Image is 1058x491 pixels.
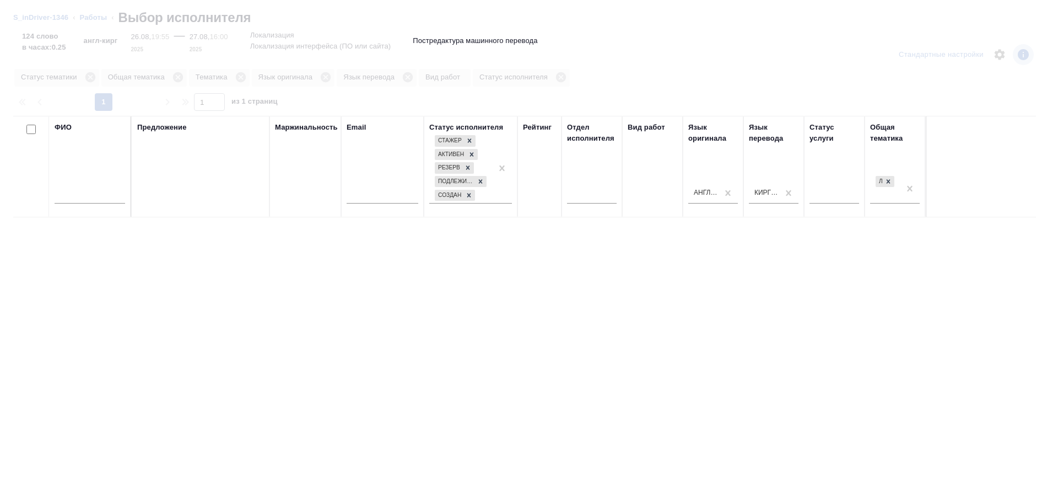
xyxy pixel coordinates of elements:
div: Стажер, Активен, Резерв, Подлежит внедрению, Создан [434,134,477,148]
div: Подлежит внедрению [435,176,474,188]
div: Стажер, Активен, Резерв, Подлежит внедрению, Создан [434,189,476,202]
div: Резерв [435,162,462,174]
div: Отдел исполнителя [567,122,617,144]
div: Создан [435,190,463,201]
div: Стажер, Активен, Резерв, Подлежит внедрению, Создан [434,175,488,189]
div: Статус услуги [809,122,859,144]
div: Предложение [137,122,187,133]
div: ФИО [55,122,72,133]
div: Киргизский [754,188,780,198]
div: Рейтинг [523,122,552,133]
div: Язык перевода [749,122,798,144]
div: Общая тематика [870,122,920,144]
div: Статус исполнителя [429,122,503,133]
div: Локализация [876,176,882,188]
div: Email [347,122,366,133]
div: Локализация [875,175,895,189]
div: Стажер, Активен, Резерв, Подлежит внедрению, Создан [434,148,479,162]
div: Маржинальность [275,122,338,133]
div: Стажер [435,135,463,147]
div: Активен [435,149,466,161]
p: Постредактура машинного перевода [413,35,537,46]
div: Вид работ [628,122,665,133]
div: Английский [694,188,719,198]
div: Язык оригинала [688,122,738,144]
div: Стажер, Активен, Резерв, Подлежит внедрению, Создан [434,161,475,175]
